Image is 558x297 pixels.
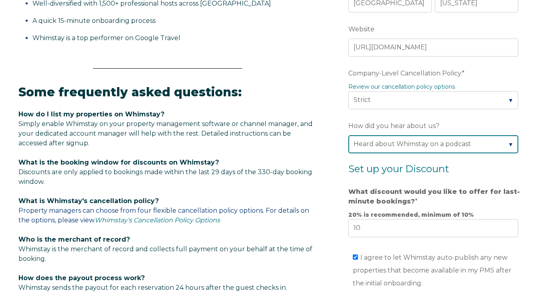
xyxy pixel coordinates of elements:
[18,197,159,205] span: What is Whimstay's cancellation policy?
[18,236,130,243] span: Who is the merchant of record?
[348,67,462,79] span: Company-Level Cancellation Policy
[348,163,449,175] span: Set up your Discount
[18,85,242,100] span: Some frequently asked questions:
[32,34,180,42] span: Whimstay is a top performer on Google Travel
[18,196,317,225] p: Property managers can choose from four flexible cancellation policy options. For details on the o...
[18,159,219,166] span: What is the booking window for discounts on Whimstay?
[18,168,312,185] span: Discounts are only applied to bookings made within the last 29 days of the 330-day booking window.
[348,23,374,35] span: Website
[348,188,520,205] strong: What discount would you like to offer for last-minute bookings?
[18,274,145,282] span: How does the payout process work?
[348,211,474,218] strong: 20% is recommended, minimum of 10%
[18,110,164,118] span: How do I list my properties on Whimstay?
[348,83,455,90] a: Review our cancellation policy options
[32,17,156,24] span: A quick 15-minute onboarding process
[18,284,287,291] span: Whimstay sends the payout for each reservation 24 hours after the guest checks in.
[348,120,439,132] span: How did you hear about us?
[18,120,313,147] span: Simply enable Whimstay on your property management software or channel manager, and your dedicate...
[95,216,220,224] a: Whimstay's Cancellation Policy Options
[18,245,312,262] span: Whimstay is the merchant of record and collects full payment on your behalf at the time of booking.
[353,254,358,260] input: I agree to let Whimstay auto-publish any new properties that become available in my PMS after the...
[353,254,511,287] span: I agree to let Whimstay auto-publish any new properties that become available in my PMS after the...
